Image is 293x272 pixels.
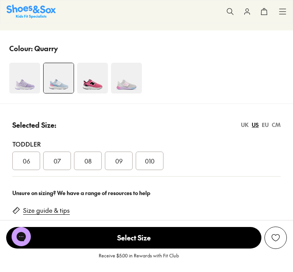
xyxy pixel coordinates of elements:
iframe: Gorgias live chat messenger [8,224,35,249]
div: Unsure on sizing? We have a range of resources to help [12,189,281,197]
p: Quarry [34,43,58,53]
p: Colour: [9,43,33,53]
img: 4-527572_1 [9,63,40,93]
span: 010 [145,156,155,165]
img: 4-527576_1 [44,63,74,93]
img: 4-498927_1 [77,63,108,93]
span: 09 [115,156,123,165]
span: 08 [84,156,92,165]
a: Shoes & Sox [7,5,56,18]
div: US [252,121,259,129]
img: 4-498932_1 [111,63,142,93]
p: Selected Size: [12,120,56,130]
a: Size guide & tips [23,206,70,215]
p: Receive $5.00 in Rewards with Fit Club [99,252,179,266]
div: EU [262,121,269,129]
span: 07 [54,156,61,165]
div: UK [241,121,249,129]
span: 06 [23,156,30,165]
button: Add to Wishlist [264,227,287,249]
img: SNS_Logo_Responsive.svg [7,5,56,18]
div: CM [272,121,281,129]
div: Toddler [12,139,281,149]
button: Select Size [6,227,261,249]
